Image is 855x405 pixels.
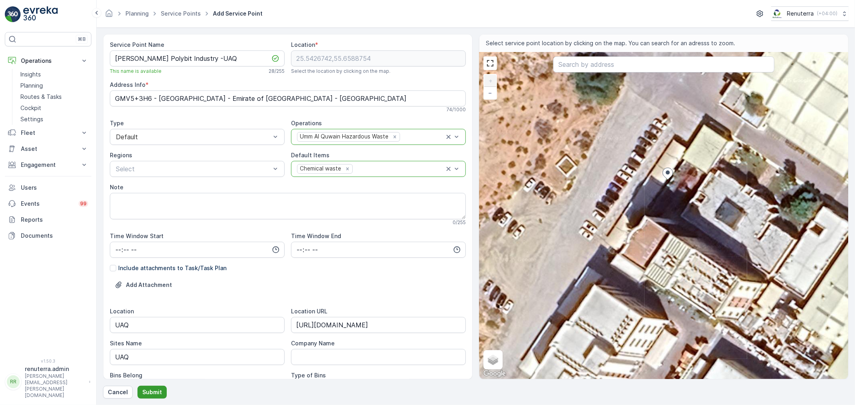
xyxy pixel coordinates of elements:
div: Remove Chemical waste [343,165,352,172]
label: Type [110,120,124,126]
button: Upload File [110,279,177,291]
p: ⌘B [78,36,86,42]
a: Reports [5,212,91,228]
p: Events [21,200,74,208]
p: Reports [21,216,88,224]
div: Remove Umm Al Quwain Hazardous Waste [390,133,399,140]
span: − [489,89,493,96]
span: + [489,77,492,84]
label: Company Name [291,340,335,347]
label: Time Window End [291,233,341,239]
a: Service Points [161,10,201,17]
button: RRrenuterra.admin[PERSON_NAME][EMAIL_ADDRESS][PERSON_NAME][DOMAIN_NAME] [5,365,91,399]
button: Asset [5,141,91,157]
p: Asset [21,145,75,153]
a: Events99 [5,196,91,212]
a: Cockpit [17,102,91,114]
label: Operations [291,120,322,126]
img: Screenshot_2024-07-26_at_13.33.01.png [771,9,784,18]
label: Note [110,184,123,190]
span: Select the location by clicking on the map. [291,68,390,74]
button: Operations [5,53,91,69]
label: Sites Name [110,340,142,347]
div: RR [7,375,20,388]
p: 28 / 255 [269,68,285,74]
p: Submit [142,388,162,396]
span: Select service point location by clicking on the map. You can search for an adresss to zoom. [486,39,735,47]
label: Bins Belong [110,372,142,379]
p: 74 / 1000 [447,106,466,113]
a: Planning [17,80,91,91]
p: Engagement [21,161,75,169]
img: logo_light-DOdMpM7g.png [23,6,58,22]
a: Documents [5,228,91,244]
a: Insights [17,69,91,80]
label: Address Info [110,81,146,88]
p: Users [21,184,88,192]
p: [PERSON_NAME][EMAIL_ADDRESS][PERSON_NAME][DOMAIN_NAME] [25,373,85,399]
a: Routes & Tasks [17,91,91,102]
p: Cockpit [20,104,41,112]
label: Default Items [291,152,329,158]
a: Zoom In [484,75,496,87]
label: Location URL [291,308,327,315]
a: Users [5,180,91,196]
label: Regions [110,152,132,158]
p: Documents [21,232,88,240]
a: View Fullscreen [484,57,496,69]
img: logo [5,6,21,22]
label: Location [291,41,315,48]
p: Cancel [108,388,128,396]
p: Select [116,164,271,174]
p: Include attachments to Task/Task Plan [118,264,226,272]
p: Fleet [21,129,75,137]
a: Layers [484,351,502,369]
a: Settings [17,114,91,125]
div: Chemical waste [297,164,342,173]
button: Engagement [5,157,91,173]
span: This name is available [110,68,162,74]
img: Google [481,369,508,379]
button: Cancel [103,386,133,399]
label: Time Window Start [110,233,164,239]
button: Renuterra(+04:00) [771,6,849,21]
a: Planning [125,10,149,17]
p: 99 [80,200,87,207]
label: Location [110,308,134,315]
label: Type of Bins [291,372,326,379]
a: Zoom Out [484,87,496,99]
button: Fleet [5,125,91,141]
p: Settings [20,115,43,123]
p: Add Attachment [126,281,172,289]
p: Routes & Tasks [20,93,62,101]
input: Search by address [553,56,774,72]
p: Insights [20,70,41,78]
button: Submit [137,386,167,399]
p: Renuterra [787,10,814,18]
span: v 1.50.3 [5,359,91,363]
a: Homepage [105,12,113,19]
p: 0 / 255 [453,219,466,226]
div: Umm Al Quwain Hazardous Waste [297,132,390,141]
p: Operations [21,57,75,65]
label: Service Point Name [110,41,164,48]
p: renuterra.admin [25,365,85,373]
a: Open this area in Google Maps (opens a new window) [481,369,508,379]
p: Planning [20,82,43,90]
span: Add Service Point [211,10,264,18]
p: ( +04:00 ) [817,10,837,17]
